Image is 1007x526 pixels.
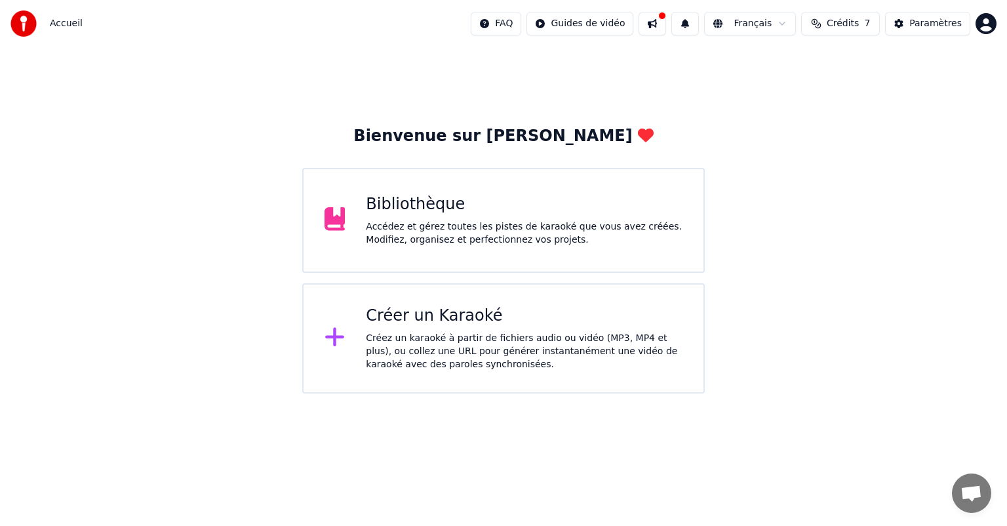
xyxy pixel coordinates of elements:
[864,17,870,30] span: 7
[50,17,83,30] span: Accueil
[526,12,633,35] button: Guides de vidéo
[10,10,37,37] img: youka
[909,17,962,30] div: Paramètres
[885,12,970,35] button: Paramètres
[366,306,682,327] div: Créer un Karaoké
[366,220,682,247] div: Accédez et gérez toutes les pistes de karaoké que vous avez créées. Modifiez, organisez et perfec...
[471,12,521,35] button: FAQ
[353,126,653,147] div: Bienvenue sur [PERSON_NAME]
[366,332,682,371] div: Créez un karaoké à partir de fichiers audio ou vidéo (MP3, MP4 et plus), ou collez une URL pour g...
[827,17,859,30] span: Crédits
[50,17,83,30] nav: breadcrumb
[952,474,991,513] div: Ouvrir le chat
[366,194,682,215] div: Bibliothèque
[801,12,880,35] button: Crédits7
